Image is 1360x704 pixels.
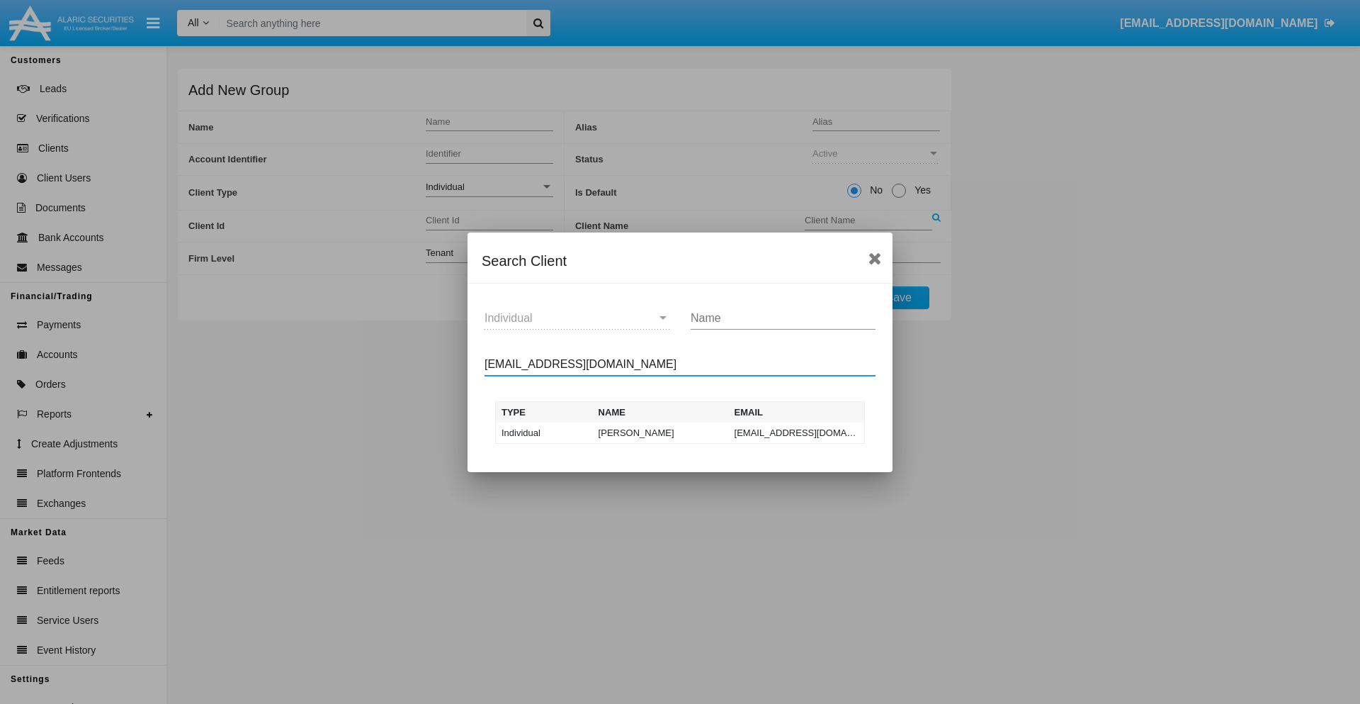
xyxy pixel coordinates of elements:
th: Type [496,401,593,423]
td: [EMAIL_ADDRESS][DOMAIN_NAME] [729,423,865,444]
th: Email [729,401,865,423]
th: Name [593,401,729,423]
td: Individual [496,423,593,444]
td: [PERSON_NAME] [593,423,729,444]
div: Search Client [482,250,878,272]
span: Individual [484,312,533,324]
